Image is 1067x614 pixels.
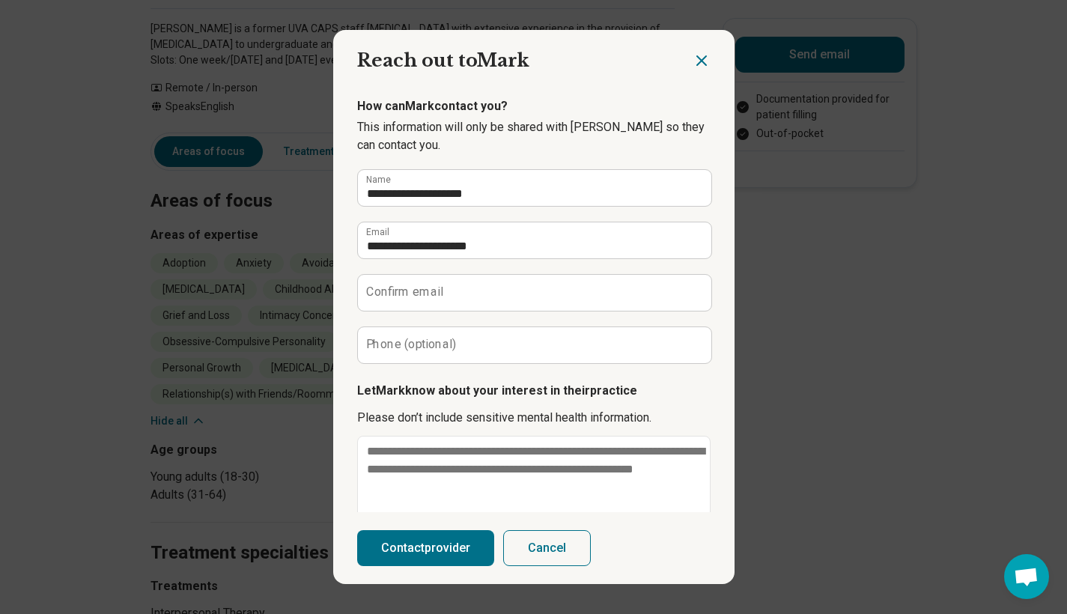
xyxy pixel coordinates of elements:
[357,382,711,400] p: Let Mark know about your interest in their practice
[357,409,711,427] p: Please don’t include sensitive mental health information.
[366,286,443,298] label: Confirm email
[357,118,711,154] p: This information will only be shared with [PERSON_NAME] so they can contact you.
[366,175,391,184] label: Name
[357,530,494,566] button: Contactprovider
[357,49,529,71] span: Reach out to Mark
[366,338,457,350] label: Phone (optional)
[357,97,711,115] p: How can Mark contact you?
[503,530,591,566] button: Cancel
[693,52,711,70] button: Close dialog
[366,228,389,237] label: Email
